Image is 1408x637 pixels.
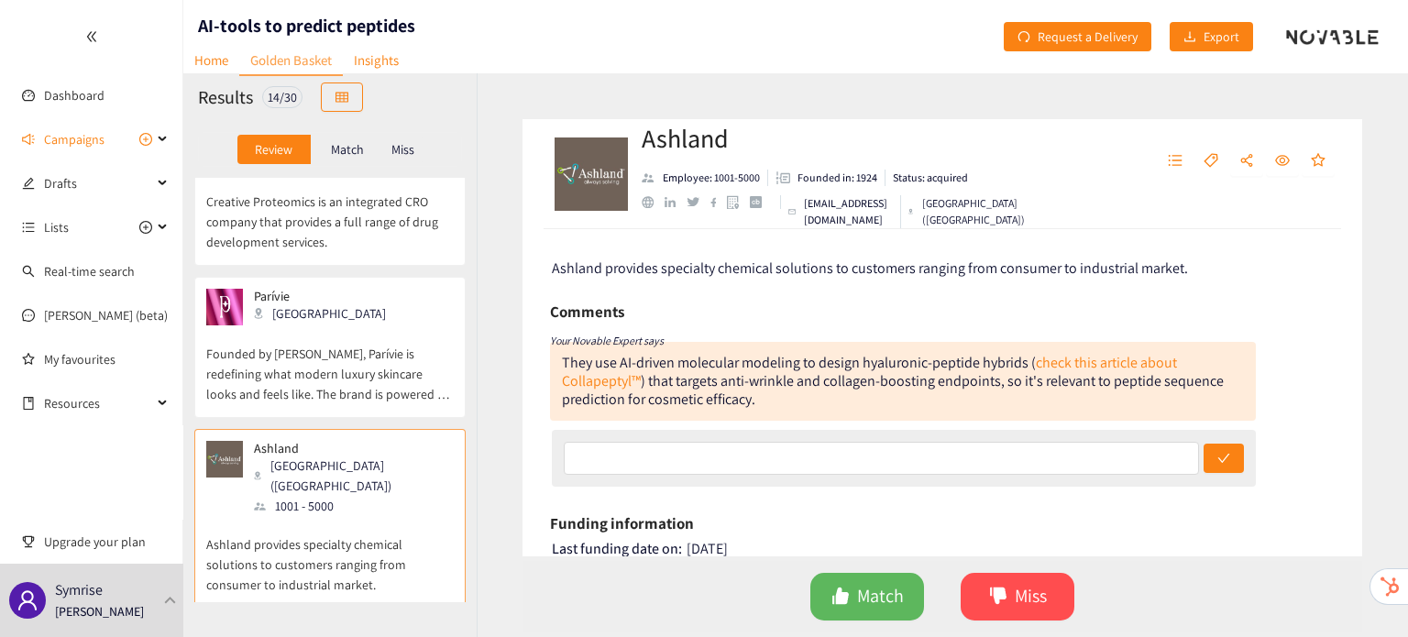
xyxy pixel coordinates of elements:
[1170,22,1253,51] button: downloadExport
[1168,153,1182,170] span: unordered-list
[1311,153,1325,170] span: star
[1217,452,1230,467] span: check
[908,195,1029,228] div: [GEOGRAPHIC_DATA] ([GEOGRAPHIC_DATA])
[206,173,454,252] p: Creative Proteomics is an integrated CRO company that provides a full range of drug development s...
[642,120,1011,157] h2: Ashland
[555,137,628,211] img: Company Logo
[44,209,69,246] span: Lists
[1204,444,1244,473] button: check
[254,456,452,496] div: [GEOGRAPHIC_DATA] ([GEOGRAPHIC_DATA])
[1239,153,1254,170] span: share-alt
[550,298,624,325] h6: Comments
[552,258,1188,278] span: Ashland provides specialty chemical solutions to customers ranging from consumer to industrial ma...
[1230,147,1263,176] button: share-alt
[22,133,35,146] span: sound
[183,46,239,74] a: Home
[1183,30,1196,45] span: download
[831,587,850,608] span: like
[44,263,135,280] a: Real-time search
[255,142,292,157] p: Review
[1159,147,1192,176] button: unordered-list
[550,334,664,347] i: Your Novable Expert says
[552,540,1336,558] div: [DATE]
[206,516,454,595] p: Ashland provides specialty chemical solutions to customers ranging from consumer to industrial ma...
[22,535,35,548] span: trophy
[139,133,152,146] span: plus-circle
[750,196,773,208] a: crunchbase
[893,170,968,186] p: Status: acquired
[804,195,893,228] p: [EMAIL_ADDRESS][DOMAIN_NAME]
[727,195,750,209] a: google maps
[22,177,35,190] span: edit
[44,523,169,560] span: Upgrade your plan
[254,289,386,303] p: Parívie
[331,142,364,157] p: Match
[16,589,38,611] span: user
[44,385,152,422] span: Resources
[44,87,104,104] a: Dashboard
[254,303,397,324] div: [GEOGRAPHIC_DATA]
[550,510,694,537] h6: Funding information
[1316,549,1408,637] iframe: Chat Widget
[1017,30,1030,45] span: redo
[262,86,302,108] div: 14 / 30
[206,441,243,478] img: Snapshot of the company's website
[198,84,253,110] h2: Results
[687,197,709,206] a: twitter
[22,221,35,234] span: unordered-list
[1204,27,1239,47] span: Export
[254,496,452,516] div: 1001 - 5000
[55,578,103,601] p: Symrise
[1194,147,1227,176] button: tag
[85,30,98,43] span: double-left
[1015,582,1047,610] span: Miss
[335,91,348,105] span: table
[1004,22,1151,51] button: redoRequest a Delivery
[206,289,243,325] img: Snapshot of the company's website
[254,441,441,456] p: Ashland
[44,307,168,324] a: [PERSON_NAME] (beta)
[1275,153,1290,170] span: eye
[642,196,665,208] a: website
[710,197,728,207] a: facebook
[768,170,885,186] li: Founded in year
[885,170,968,186] li: Status
[44,121,104,158] span: Campaigns
[391,142,414,157] p: Miss
[44,341,169,378] a: My favourites
[1204,153,1218,170] span: tag
[198,13,415,38] h1: AI-tools to predict peptides
[22,397,35,410] span: book
[562,353,1177,390] a: check this article about Collapeptyl™
[206,325,454,404] p: Founded by [PERSON_NAME], Parívie is redefining what modern luxury skincare looks and feels like....
[663,170,760,186] p: Employee: 1001-5000
[1266,147,1299,176] button: eye
[44,165,152,202] span: Drafts
[961,573,1074,621] button: dislikeMiss
[552,539,682,558] span: Last funding date on:
[55,601,144,621] p: [PERSON_NAME]
[139,221,152,234] span: plus-circle
[239,46,343,76] a: Golden Basket
[665,197,687,208] a: linkedin
[989,587,1007,608] span: dislike
[562,353,1224,409] div: They use AI-driven molecular modeling to design hyaluronic-peptide hybrids ( ) that targets anti-...
[343,46,410,74] a: Insights
[642,170,768,186] li: Employees
[1038,27,1138,47] span: Request a Delivery
[810,573,924,621] button: likeMatch
[797,170,877,186] p: Founded in: 1924
[1302,147,1335,176] button: star
[321,82,363,112] button: table
[857,582,904,610] span: Match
